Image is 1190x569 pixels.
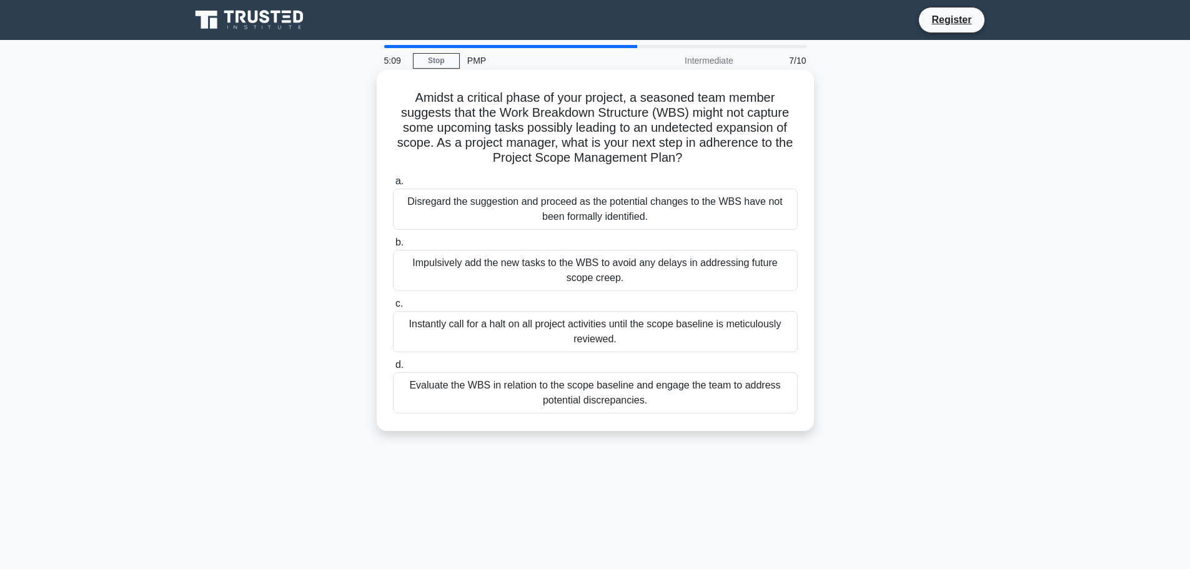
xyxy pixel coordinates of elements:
[393,372,798,413] div: Evaluate the WBS in relation to the scope baseline and engage the team to address potential discr...
[395,359,404,370] span: d.
[741,48,814,73] div: 7/10
[393,311,798,352] div: Instantly call for a halt on all project activities until the scope baseline is meticulously revi...
[632,48,741,73] div: Intermediate
[392,90,799,166] h5: Amidst a critical phase of your project, a seasoned team member suggests that the Work Breakdown ...
[460,48,632,73] div: PMP
[413,53,460,69] a: Stop
[395,298,403,309] span: c.
[377,48,413,73] div: 5:09
[393,250,798,291] div: Impulsively add the new tasks to the WBS to avoid any delays in addressing future scope creep.
[395,237,404,247] span: b.
[924,12,979,27] a: Register
[395,176,404,186] span: a.
[393,189,798,230] div: Disregard the suggestion and proceed as the potential changes to the WBS have not been formally i...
